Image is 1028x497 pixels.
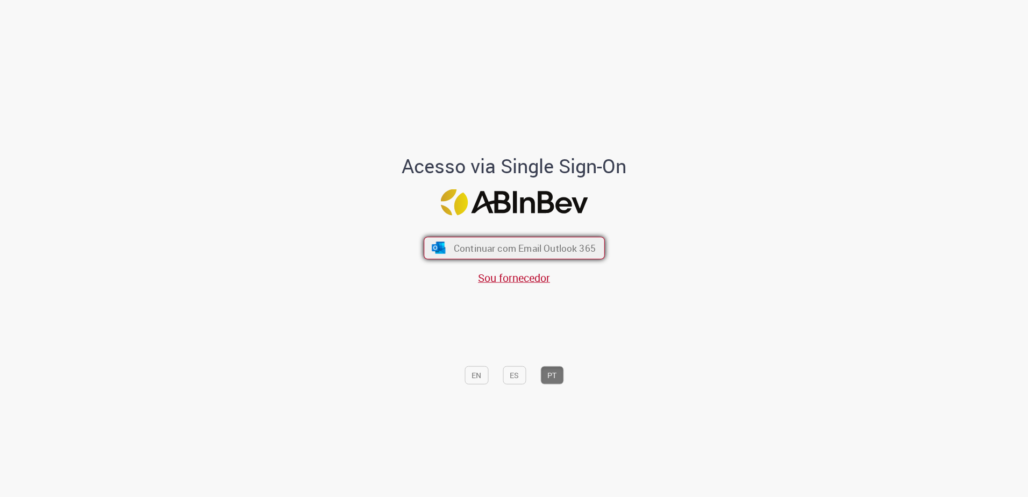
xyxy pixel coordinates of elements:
button: PT [540,366,563,384]
h1: Acesso via Single Sign-On [365,155,663,176]
button: ES [503,366,526,384]
img: ícone Azure/Microsoft 360 [431,242,446,254]
button: EN [465,366,488,384]
a: Sou fornecedor [478,271,550,285]
span: Continuar com Email Outlook 365 [453,242,595,254]
button: ícone Azure/Microsoft 360 Continuar com Email Outlook 365 [424,237,605,259]
img: Logo ABInBev [440,189,588,216]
